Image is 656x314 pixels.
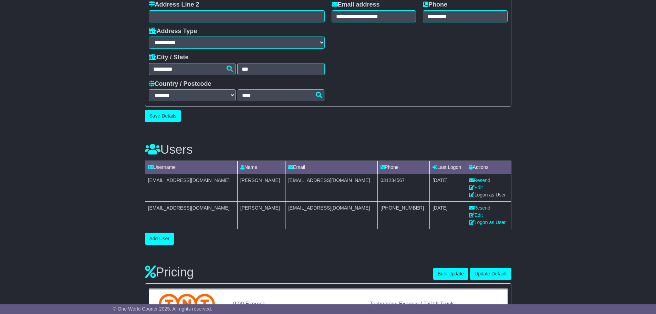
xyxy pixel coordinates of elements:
[469,178,490,183] a: Resend
[237,161,285,174] td: Name
[469,220,506,225] a: Logon as User
[466,161,511,174] td: Actions
[145,143,511,156] h3: Users
[469,205,490,211] a: Resend
[369,301,454,307] a: Technology Express / Tail lift Truck
[433,268,468,280] button: Bulk Update
[237,174,285,201] td: [PERSON_NAME]
[469,185,483,190] a: Edit
[429,174,466,201] td: [DATE]
[378,174,430,201] td: 031234567
[469,192,506,197] a: Logon as User
[378,161,430,174] td: Phone
[145,265,433,279] h3: Pricing
[423,1,447,9] label: Phone
[285,161,377,174] td: Email
[113,306,212,312] span: © One World Courier 2025. All rights reserved.
[145,201,237,229] td: [EMAIL_ADDRESS][DOMAIN_NAME]
[149,1,199,9] label: Address Line 2
[469,212,483,218] a: Edit
[145,161,237,174] td: Username
[149,28,197,35] label: Address Type
[145,233,174,245] button: Add User
[470,268,511,280] button: Update Default
[332,1,380,9] label: Email address
[285,174,377,201] td: [EMAIL_ADDRESS][DOMAIN_NAME]
[237,201,285,229] td: [PERSON_NAME]
[233,301,265,307] a: 9:00 Express
[149,54,189,61] label: City / State
[145,110,181,122] button: Save Details
[149,80,211,88] label: Country / Postcode
[429,201,466,229] td: [DATE]
[429,161,466,174] td: Last Logon
[378,201,430,229] td: [PHONE_NUMBER]
[145,174,237,201] td: [EMAIL_ADDRESS][DOMAIN_NAME]
[285,201,377,229] td: [EMAIL_ADDRESS][DOMAIN_NAME]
